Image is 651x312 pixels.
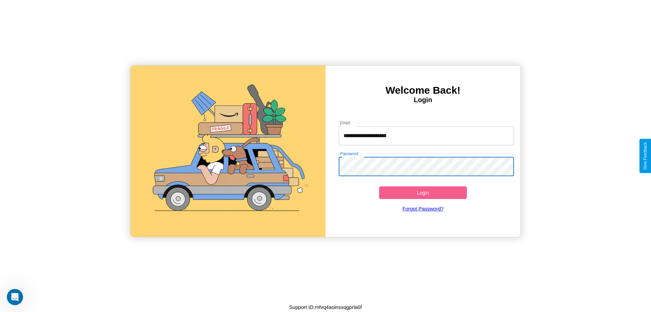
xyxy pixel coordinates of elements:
[325,96,520,104] h4: Login
[7,289,23,305] iframe: Intercom live chat
[335,199,511,218] a: Forgot Password?
[643,142,648,170] div: Give Feedback
[340,151,358,157] label: Password
[131,66,325,237] img: gif
[289,302,362,312] p: Support ID: mfvq4aoinsxqgprla0f
[340,120,351,126] label: Email
[379,186,467,199] button: Login
[325,85,520,96] h3: Welcome Back!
